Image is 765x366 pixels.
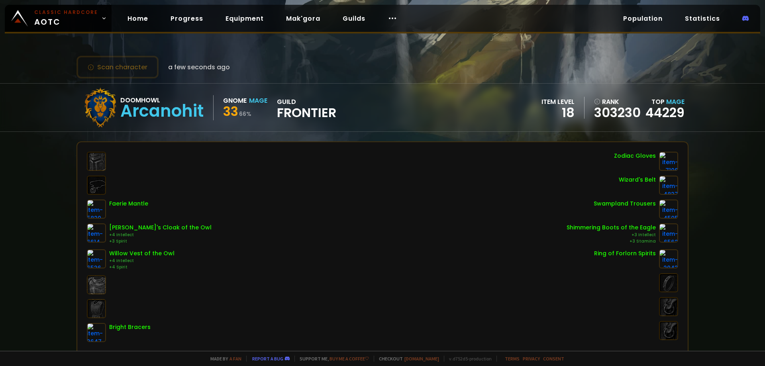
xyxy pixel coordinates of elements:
a: Mak'gora [280,10,327,27]
div: item level [541,97,575,107]
div: +3 Intellect [567,232,656,238]
div: Ring of Forlorn Spirits [594,249,656,258]
img: item-6562 [659,223,678,243]
img: item-2043 [659,249,678,268]
a: Report a bug [252,356,283,362]
div: Bright Bracers [109,323,151,331]
small: Classic Hardcore [34,9,98,16]
div: 18 [541,107,575,119]
img: item-3647 [87,323,106,342]
a: Buy me a coffee [330,356,369,362]
div: Swampland Trousers [594,200,656,208]
span: Mage [666,97,685,106]
span: AOTC [34,9,98,28]
span: Checkout [374,356,439,362]
div: Top [645,97,685,107]
a: 44229 [645,104,685,121]
img: item-6614 [87,223,106,243]
button: Scan character [76,56,159,78]
img: item-4505 [659,200,678,219]
div: +4 Intellect [109,258,175,264]
small: 66 % [239,110,251,118]
div: +4 Spirit [109,264,175,270]
img: item-4827 [659,176,678,195]
div: [PERSON_NAME]'s Cloak of the Owl [109,223,212,232]
a: Privacy [523,356,540,362]
div: +4 Intellect [109,232,212,238]
div: Arcanohit [120,105,204,117]
div: rank [594,97,641,107]
div: +3 Stamina [567,238,656,245]
img: item-7106 [659,152,678,171]
a: Guilds [336,10,372,27]
a: a fan [229,356,241,362]
div: Shimmering Boots of the Eagle [567,223,656,232]
div: Wizard's Belt [619,176,656,184]
div: Mage [249,96,267,106]
div: Faerie Mantle [109,200,148,208]
a: Consent [543,356,564,362]
img: item-5820 [87,200,106,219]
div: Gnome [223,96,247,106]
a: Equipment [219,10,270,27]
span: v. d752d5 - production [444,356,492,362]
div: guild [277,97,336,119]
div: Doomhowl [120,95,204,105]
div: Zodiac Gloves [614,152,656,160]
div: Willow Vest of the Owl [109,249,175,258]
a: Statistics [679,10,726,27]
a: Home [121,10,155,27]
a: Terms [505,356,520,362]
span: a few seconds ago [168,62,230,72]
span: Support me, [294,356,369,362]
a: Classic HardcoreAOTC [5,5,112,32]
span: Made by [206,356,241,362]
a: 303230 [594,107,641,119]
span: Frontier [277,107,336,119]
span: 33 [223,102,238,120]
div: +3 Spirit [109,238,212,245]
a: Progress [164,10,210,27]
a: Population [617,10,669,27]
img: item-6536 [87,249,106,268]
a: [DOMAIN_NAME] [404,356,439,362]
